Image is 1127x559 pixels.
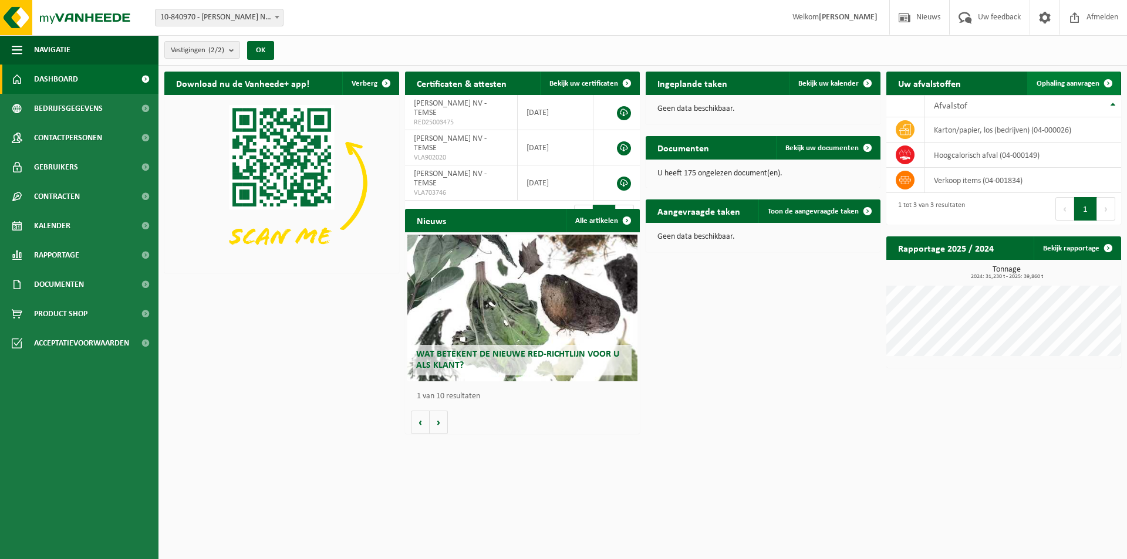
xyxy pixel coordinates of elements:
a: Alle artikelen [566,209,639,232]
td: [DATE] [518,165,593,201]
h2: Aangevraagde taken [646,199,752,222]
a: Bekijk uw certificaten [540,72,639,95]
span: 10-840970 - ERNELL NV - TEMSE [156,9,283,26]
a: Wat betekent de nieuwe RED-richtlijn voor u als klant? [407,235,637,381]
h2: Nieuws [405,209,458,232]
button: Next [1097,197,1115,221]
span: Afvalstof [934,101,967,111]
p: Geen data beschikbaar. [657,233,869,241]
span: Acceptatievoorwaarden [34,328,129,358]
span: Contactpersonen [34,123,102,153]
span: Gebruikers [34,153,78,182]
td: [DATE] [518,130,593,165]
td: verkoop items (04-001834) [925,168,1121,193]
button: OK [247,41,274,60]
span: Kalender [34,211,70,240]
span: Toon de aangevraagde taken [768,208,859,215]
div: 1 tot 3 van 3 resultaten [892,196,965,222]
td: karton/papier, los (bedrijven) (04-000026) [925,117,1121,143]
span: Dashboard [34,65,78,94]
td: hoogcalorisch afval (04-000149) [925,143,1121,168]
a: Bekijk uw kalender [789,72,879,95]
span: Navigatie [34,35,70,65]
span: Verberg [352,80,377,87]
span: [PERSON_NAME] NV - TEMSE [414,170,487,188]
h2: Download nu de Vanheede+ app! [164,72,321,94]
h3: Tonnage [892,266,1121,280]
button: 1 [1074,197,1097,221]
button: Vestigingen(2/2) [164,41,240,59]
span: Rapportage [34,240,79,270]
button: Previous [1055,197,1074,221]
a: Bekijk rapportage [1034,236,1120,260]
td: [DATE] [518,95,593,130]
button: Verberg [342,72,398,95]
span: RED25003475 [414,118,508,127]
p: 1 van 10 resultaten [417,392,634,401]
h2: Ingeplande taken [646,72,739,94]
button: Volgende [430,411,448,434]
span: [PERSON_NAME] NV - TEMSE [414,134,487,153]
span: VLA703746 [414,188,508,198]
h2: Rapportage 2025 / 2024 [886,236,1005,259]
span: Bekijk uw certificaten [549,80,618,87]
span: Wat betekent de nieuwe RED-richtlijn voor u als klant? [416,350,619,370]
strong: [PERSON_NAME] [819,13,878,22]
img: Download de VHEPlus App [164,95,399,271]
count: (2/2) [208,46,224,54]
span: 10-840970 - ERNELL NV - TEMSE [155,9,284,26]
span: Product Shop [34,299,87,328]
span: 2024: 31,230 t - 2025: 39,860 t [892,274,1121,280]
h2: Certificaten & attesten [405,72,518,94]
span: Vestigingen [171,42,224,59]
p: U heeft 175 ongelezen document(en). [657,170,869,178]
h2: Uw afvalstoffen [886,72,973,94]
span: Bedrijfsgegevens [34,94,103,123]
button: Vorige [411,411,430,434]
a: Ophaling aanvragen [1027,72,1120,95]
h2: Documenten [646,136,721,159]
span: Documenten [34,270,84,299]
span: Contracten [34,182,80,211]
a: Bekijk uw documenten [776,136,879,160]
span: Bekijk uw kalender [798,80,859,87]
span: Ophaling aanvragen [1037,80,1099,87]
span: VLA902020 [414,153,508,162]
span: Bekijk uw documenten [785,144,859,152]
span: [PERSON_NAME] NV - TEMSE [414,99,487,117]
p: Geen data beschikbaar. [657,105,869,113]
a: Toon de aangevraagde taken [758,199,879,223]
